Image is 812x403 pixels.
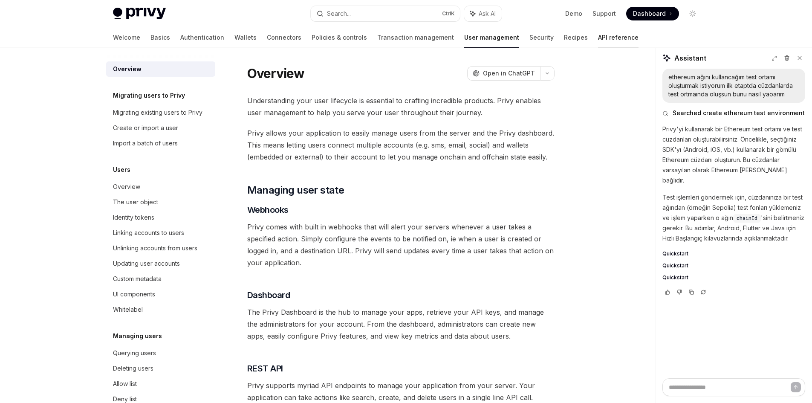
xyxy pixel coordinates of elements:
[113,258,180,269] div: Updating user accounts
[311,6,460,21] button: Search...CtrlK
[113,64,142,74] div: Overview
[106,136,215,151] a: Import a batch of users
[113,138,178,148] div: Import a batch of users
[247,127,555,163] span: Privy allows your application to easily manage users from the server and the Privy dashboard. Thi...
[106,256,215,271] a: Updating user accounts
[247,66,305,81] h1: Overview
[106,241,215,256] a: Unlinking accounts from users
[113,228,184,238] div: Linking accounts to users
[737,215,757,222] span: chainId
[150,27,170,48] a: Basics
[247,221,555,269] span: Privy comes with built in webhooks that will alert your servers whenever a user takes a specified...
[662,124,805,186] p: Privy'yi kullanarak bir Ethereum test ortamı ve test cüzdanları oluşturabilirsiniz. Öncelikle, se...
[662,274,688,281] span: Quickstart
[106,120,215,136] a: Create or import a user
[106,361,215,376] a: Deleting users
[234,27,257,48] a: Wallets
[106,302,215,317] a: Whitelabel
[662,109,805,117] button: Searched create ethereum test environment
[662,274,805,281] a: Quickstart
[312,27,367,48] a: Policies & controls
[247,95,555,119] span: Understanding your user lifecycle is essential to crafting incredible products. Privy enables use...
[377,27,454,48] a: Transaction management
[180,27,224,48] a: Authentication
[113,379,137,389] div: Allow list
[247,183,344,197] span: Managing user state
[247,362,283,374] span: REST API
[662,262,805,269] a: Quickstart
[106,210,215,225] a: Identity tokens
[113,123,178,133] div: Create or import a user
[106,194,215,210] a: The user object
[598,27,639,48] a: API reference
[106,376,215,391] a: Allow list
[791,382,801,392] button: Send message
[529,27,554,48] a: Security
[106,345,215,361] a: Querying users
[267,27,301,48] a: Connectors
[106,179,215,194] a: Overview
[113,8,166,20] img: light logo
[113,27,140,48] a: Welcome
[113,212,154,223] div: Identity tokens
[662,250,688,257] span: Quickstart
[113,243,197,253] div: Unlinking accounts from users
[464,27,519,48] a: User management
[674,53,706,63] span: Assistant
[113,107,202,118] div: Migrating existing users to Privy
[442,10,455,17] span: Ctrl K
[113,165,130,175] h5: Users
[247,306,555,342] span: The Privy Dashboard is the hub to manage your apps, retrieve your API keys, and manage the admini...
[564,27,588,48] a: Recipes
[113,274,162,284] div: Custom metadata
[106,105,215,120] a: Migrating existing users to Privy
[633,9,666,18] span: Dashboard
[113,304,143,315] div: Whitelabel
[662,192,805,244] p: Test işlemleri göndermek için, cüzdanınıza bir test ağından (örneğin Sepolia) test fonları yüklem...
[467,66,540,81] button: Open in ChatGPT
[565,9,582,18] a: Demo
[247,204,289,216] span: Webhooks
[327,9,351,19] div: Search...
[483,69,535,78] span: Open in ChatGPT
[626,7,679,20] a: Dashboard
[113,90,185,101] h5: Migrating users to Privy
[673,109,805,117] span: Searched create ethereum test environment
[247,289,290,301] span: Dashboard
[662,262,688,269] span: Quickstart
[668,73,799,99] div: ethereum ağını kullancağım test ortamı oluşturmak istiyorum ilk etaptda cüzdanlarda test ortmaınd...
[106,287,215,302] a: UI components
[113,348,156,358] div: Querying users
[686,7,699,20] button: Toggle dark mode
[479,9,496,18] span: Ask AI
[113,182,140,192] div: Overview
[662,250,805,257] a: Quickstart
[106,61,215,77] a: Overview
[592,9,616,18] a: Support
[113,363,153,374] div: Deleting users
[113,289,155,299] div: UI components
[106,225,215,241] a: Linking accounts to users
[106,271,215,287] a: Custom metadata
[113,331,162,341] h5: Managing users
[113,197,158,207] div: The user object
[464,6,502,21] button: Ask AI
